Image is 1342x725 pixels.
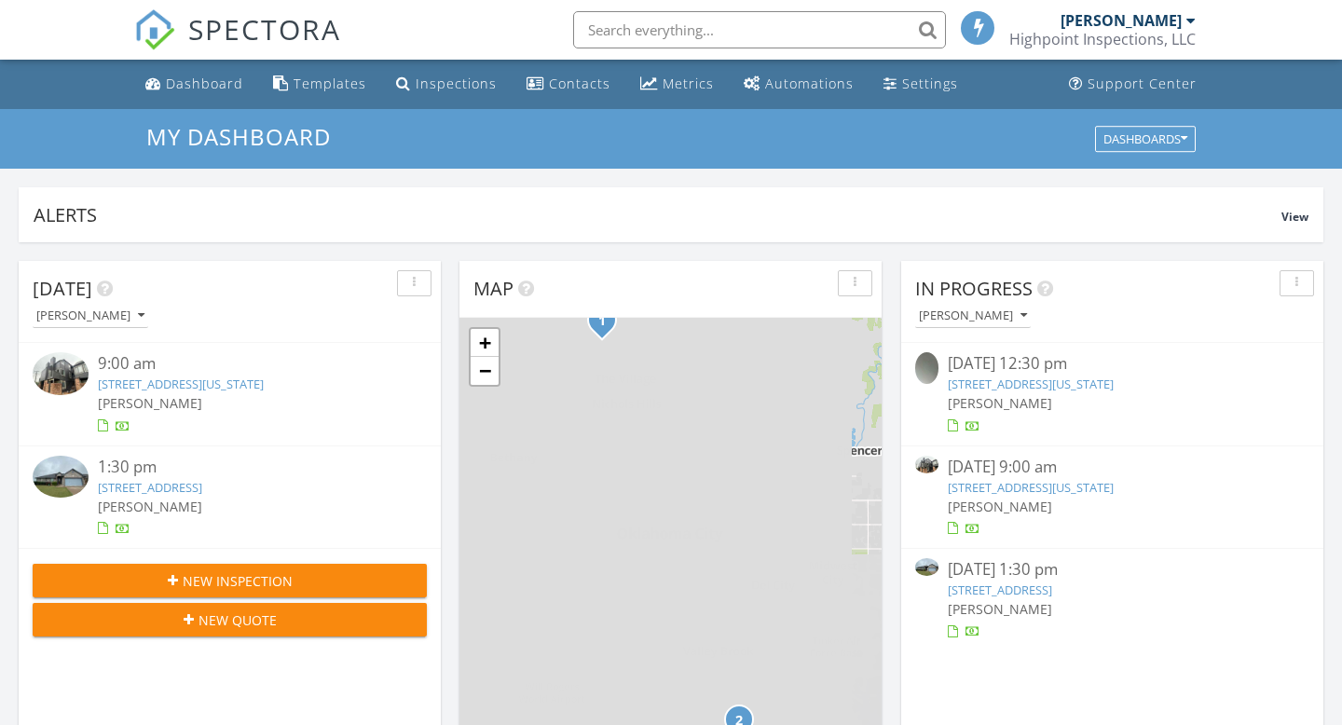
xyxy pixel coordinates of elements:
button: New Quote [33,603,427,636]
span: [PERSON_NAME] [948,600,1052,618]
div: Support Center [1088,75,1197,92]
a: [STREET_ADDRESS][US_STATE] [948,376,1114,392]
img: 9365762%2Fcover_photos%2FfhxWVIRmaIKT0AjRdNou%2Fsmall.jpg [915,456,938,473]
span: [DATE] [33,276,92,301]
a: Contacts [519,67,618,102]
span: [PERSON_NAME] [948,498,1052,515]
span: Map [473,276,514,301]
a: Zoom out [471,357,499,385]
a: Automations (Basic) [736,67,861,102]
a: Settings [876,67,965,102]
i: 1 [598,315,606,328]
a: Dashboard [138,67,251,102]
a: [DATE] 1:30 pm [STREET_ADDRESS] [PERSON_NAME] [915,558,1309,641]
div: Automations [765,75,854,92]
a: Templates [266,67,374,102]
div: 11520 N May Ave #C207, Oklahoma City, OK 73120 [602,320,613,331]
button: New Inspection [33,564,427,597]
span: In Progress [915,276,1033,301]
span: SPECTORA [188,9,341,48]
div: Highpoint Inspections, LLC [1009,30,1196,48]
a: [STREET_ADDRESS] [948,581,1052,598]
a: Support Center [1061,67,1204,102]
span: [PERSON_NAME] [98,394,202,412]
a: SPECTORA [134,25,341,64]
span: [PERSON_NAME] [98,498,202,515]
a: 1:30 pm [STREET_ADDRESS] [PERSON_NAME] [33,456,427,539]
button: Dashboards [1095,126,1196,152]
div: Dashboards [1103,132,1187,145]
a: [DATE] 12:30 pm [STREET_ADDRESS][US_STATE] [PERSON_NAME] [915,352,1309,435]
img: 9369955%2Fcover_photos%2F6ZPW7Dlbl7PXzZnRnXR4%2Fsmall.jpg [915,558,938,576]
div: [DATE] 12:30 pm [948,352,1277,376]
span: [PERSON_NAME] [948,394,1052,412]
span: New Quote [199,610,277,630]
div: Contacts [549,75,610,92]
button: [PERSON_NAME] [33,304,148,329]
a: 9:00 am [STREET_ADDRESS][US_STATE] [PERSON_NAME] [33,352,427,435]
a: Zoom in [471,329,499,357]
a: Metrics [633,67,721,102]
span: New Inspection [183,571,293,591]
div: Dashboard [166,75,243,92]
img: The Best Home Inspection Software - Spectora [134,9,175,50]
div: [PERSON_NAME] [1061,11,1182,30]
button: [PERSON_NAME] [915,304,1031,329]
a: [STREET_ADDRESS][US_STATE] [98,376,264,392]
div: Alerts [34,202,1281,227]
span: My Dashboard [146,121,331,152]
div: Metrics [663,75,714,92]
input: Search everything... [573,11,946,48]
img: 9286074%2Fcover_photos%2F1Axa1RtVq8XxlDPlfKSK%2Fsmall.jpg [915,352,938,384]
a: [STREET_ADDRESS] [98,479,202,496]
div: [DATE] 1:30 pm [948,558,1277,581]
div: 9:00 am [98,352,393,376]
a: [STREET_ADDRESS][US_STATE] [948,479,1114,496]
div: Settings [902,75,958,92]
div: [PERSON_NAME] [919,309,1027,322]
div: [PERSON_NAME] [36,309,144,322]
img: 9365762%2Fcover_photos%2FfhxWVIRmaIKT0AjRdNou%2Fsmall.jpg [33,352,89,394]
a: Inspections [389,67,504,102]
div: Inspections [416,75,497,92]
img: 9369955%2Fcover_photos%2F6ZPW7Dlbl7PXzZnRnXR4%2Fsmall.jpg [33,456,89,498]
a: [DATE] 9:00 am [STREET_ADDRESS][US_STATE] [PERSON_NAME] [915,456,1309,539]
div: 1:30 pm [98,456,393,479]
div: [DATE] 9:00 am [948,456,1277,479]
span: View [1281,209,1308,225]
div: Templates [294,75,366,92]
